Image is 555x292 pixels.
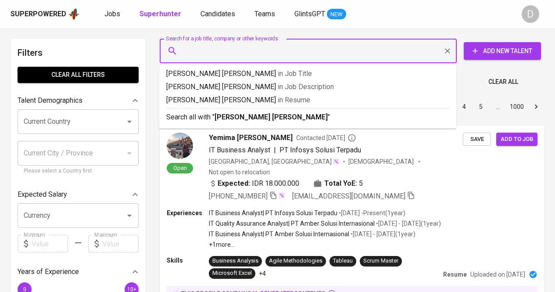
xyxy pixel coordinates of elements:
div: Expected Salary [18,186,139,203]
span: Jobs [104,10,120,18]
a: Jobs [104,9,122,20]
span: IT Business Analyst [209,146,270,154]
a: Superpoweredapp logo [11,7,80,21]
button: Go to next page [529,100,543,114]
span: GlintsGPT [294,10,325,18]
div: Business Analysis [212,257,258,265]
span: Clear All [488,76,518,87]
p: Expected Salary [18,189,67,200]
span: in Job Description [278,83,334,91]
b: Superhunter [140,10,181,18]
img: 4d153df3dfd3d14b458e4659131a687a.jpg [167,133,193,159]
span: PT Infosys Solusi Terpadu [279,146,361,154]
span: Contacted [DATE] [296,133,356,142]
p: Experiences [167,209,209,217]
span: in Resume [278,96,310,104]
p: Not open to relocation [209,168,270,177]
div: Scrum Master [363,257,398,265]
a: Teams [254,9,277,20]
span: Add to job [501,134,533,144]
p: • [DATE] - [DATE] ( 1 year ) [349,230,415,238]
p: • [DATE] - [DATE] ( 1 year ) [375,219,441,228]
div: [GEOGRAPHIC_DATA], [GEOGRAPHIC_DATA] [209,157,340,166]
b: Total YoE: [324,178,357,189]
button: Clear All [485,74,522,90]
p: IT Quality Assurance Analyst | PT Amber Solusi Internasional [209,219,375,228]
p: • [DATE] - Present ( 1 year ) [337,209,405,217]
b: Expected: [218,178,250,189]
span: [DEMOGRAPHIC_DATA] [348,157,415,166]
button: Go to page 4 [457,100,471,114]
p: Years of Experience [18,267,79,277]
div: Agile Methodologies [269,257,322,265]
p: IT Business Analyst | PT Infosys Solusi Terpadu [209,209,337,217]
input: Value [32,235,68,252]
img: app logo [68,7,80,21]
span: Save [467,134,487,144]
button: Add to job [496,133,537,146]
span: [EMAIL_ADDRESS][DOMAIN_NAME] [292,192,405,200]
svg: By Batam recruiter [347,133,356,142]
p: [PERSON_NAME] [PERSON_NAME] [166,95,449,105]
p: [PERSON_NAME] [PERSON_NAME] [166,82,449,92]
button: Go to page 5 [474,100,488,114]
p: [PERSON_NAME] [PERSON_NAME] [166,68,449,79]
span: Teams [254,10,275,18]
p: Talent Demographics [18,95,82,106]
span: | [274,145,276,155]
button: Clear All filters [18,67,139,83]
div: Tableau [333,257,353,265]
button: Open [123,209,136,222]
button: Go to page 1000 [507,100,526,114]
span: Open [170,164,190,172]
div: Talent Demographics [18,92,139,109]
button: Open [123,115,136,128]
p: +1 more ... [209,240,441,249]
p: IT Business Analyst | PT Amber Solusi Internasional [209,230,349,238]
b: [PERSON_NAME] [PERSON_NAME] [215,113,328,121]
span: NEW [327,10,346,19]
div: … [491,102,505,111]
div: Microsoft Excel [212,269,252,278]
button: Clear [441,45,454,57]
a: Superhunter [140,9,183,20]
a: Candidates [201,9,237,20]
span: in Job Title [278,69,312,78]
div: IDR 18.000.000 [209,178,299,189]
button: Add New Talent [464,42,541,60]
span: Clear All filters [25,69,132,80]
img: magic_wand.svg [333,158,340,165]
p: Please select a Country first [24,167,132,176]
div: Superpowered [11,9,66,19]
p: Resume [443,270,467,279]
nav: pagination navigation [389,100,544,114]
div: Years of Experience [18,263,139,281]
span: Candidates [201,10,235,18]
p: Search all with " " [166,112,449,123]
img: magic_wand.svg [278,192,285,199]
p: Skills [167,256,209,265]
button: Save [463,133,491,146]
div: D [522,5,539,23]
a: GlintsGPT NEW [294,9,346,20]
span: Yemima [PERSON_NAME] [209,133,293,143]
h6: Filters [18,46,139,60]
p: Uploaded on [DATE] [470,270,525,279]
p: +4 [259,269,266,278]
input: Value [102,235,139,252]
span: Add New Talent [471,46,534,57]
span: [PHONE_NUMBER] [209,192,268,200]
span: 5 [359,178,363,189]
